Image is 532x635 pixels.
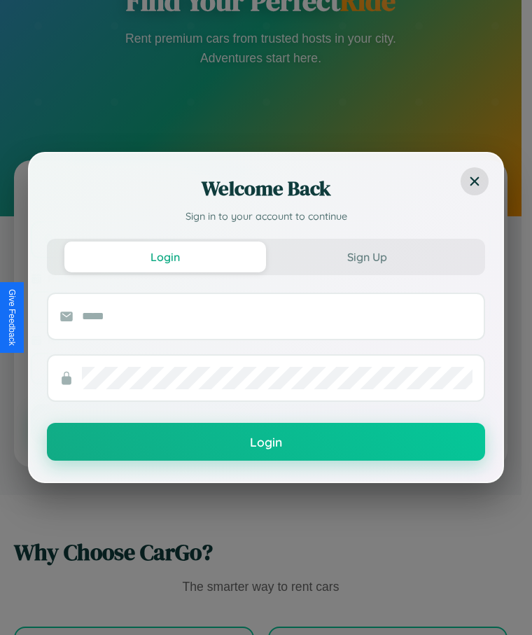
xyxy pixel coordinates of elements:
[47,174,485,202] h2: Welcome Back
[47,209,485,225] p: Sign in to your account to continue
[64,242,266,272] button: Login
[7,289,17,346] div: Give Feedback
[266,242,468,272] button: Sign Up
[47,423,485,461] button: Login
